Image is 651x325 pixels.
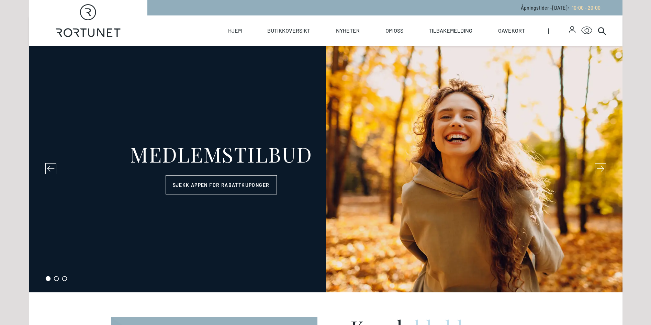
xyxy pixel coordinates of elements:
[130,144,312,164] div: MEDLEMSTILBUD
[429,15,472,46] a: Tilbakemelding
[572,5,601,11] span: 10:00 - 20:00
[521,4,601,11] p: Åpningstider - [DATE] :
[498,15,525,46] a: Gavekort
[336,15,360,46] a: Nyheter
[228,15,242,46] a: Hjem
[385,15,403,46] a: Om oss
[166,175,277,194] a: Sjekk appen for rabattkuponger
[29,46,622,292] section: carousel-slider
[581,25,592,36] button: Open Accessibility Menu
[267,15,310,46] a: Butikkoversikt
[29,46,622,292] div: slide 1 of 3
[548,15,569,46] span: |
[569,5,601,11] a: 10:00 - 20:00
